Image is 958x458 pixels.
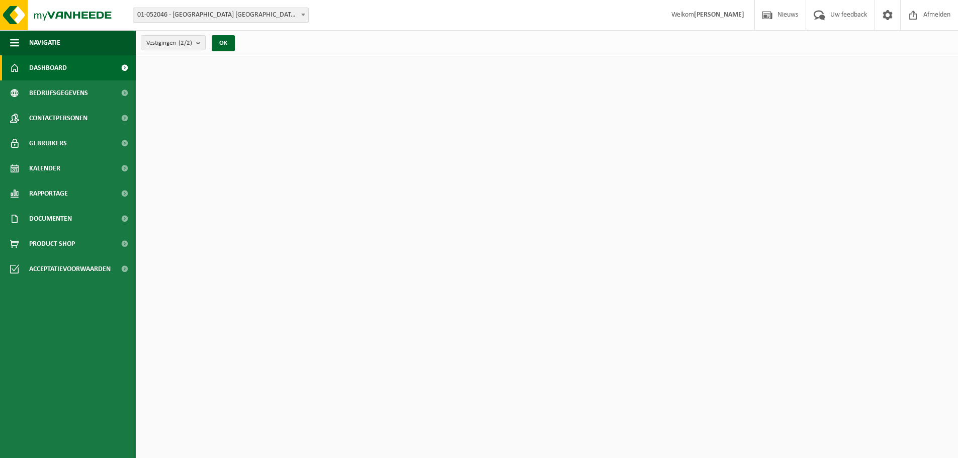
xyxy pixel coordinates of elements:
[29,55,67,80] span: Dashboard
[29,256,111,282] span: Acceptatievoorwaarden
[29,30,60,55] span: Navigatie
[29,156,60,181] span: Kalender
[179,40,192,46] count: (2/2)
[29,181,68,206] span: Rapportage
[146,36,192,51] span: Vestigingen
[29,131,67,156] span: Gebruikers
[694,11,744,19] strong: [PERSON_NAME]
[133,8,308,22] span: 01-052046 - SAINT-GOBAIN ADFORS BELGIUM - BUGGENHOUT
[133,8,309,23] span: 01-052046 - SAINT-GOBAIN ADFORS BELGIUM - BUGGENHOUT
[29,231,75,256] span: Product Shop
[29,206,72,231] span: Documenten
[29,80,88,106] span: Bedrijfsgegevens
[29,106,88,131] span: Contactpersonen
[212,35,235,51] button: OK
[141,35,206,50] button: Vestigingen(2/2)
